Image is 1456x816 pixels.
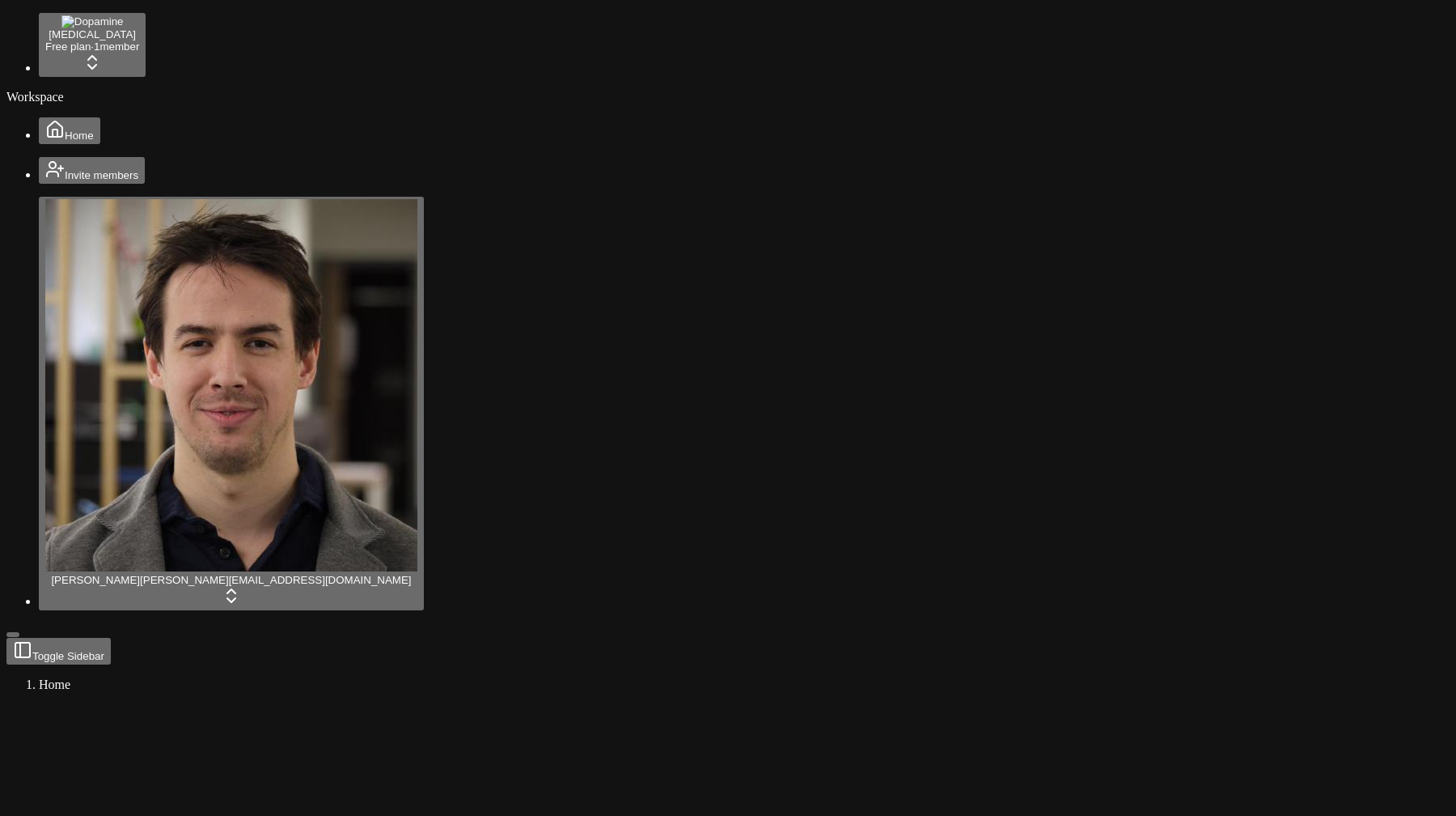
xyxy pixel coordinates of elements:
[6,632,19,637] button: Toggle Sidebar
[51,574,140,586] span: [PERSON_NAME]
[65,169,138,181] span: Invite members
[45,28,139,40] div: [MEDICAL_DATA]
[32,650,104,662] span: Toggle Sidebar
[6,90,1450,104] div: Workspace
[6,678,1450,692] nav: breadcrumb
[140,574,412,586] span: [PERSON_NAME][EMAIL_ADDRESS][DOMAIN_NAME]
[45,40,139,53] div: Free plan · 1 member
[39,13,146,77] button: Dopamine[MEDICAL_DATA]Free plan·1member
[39,117,100,144] button: Home
[6,638,111,665] button: Toggle Sidebar
[39,157,145,184] button: Invite members
[39,128,100,142] a: Home
[39,678,70,691] span: Home
[65,130,94,142] span: Home
[45,199,417,572] img: Jonathan Beurel
[39,197,424,610] button: Jonathan Beurel[PERSON_NAME][PERSON_NAME][EMAIL_ADDRESS][DOMAIN_NAME]
[39,168,145,181] a: Invite members
[61,15,124,28] img: Dopamine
